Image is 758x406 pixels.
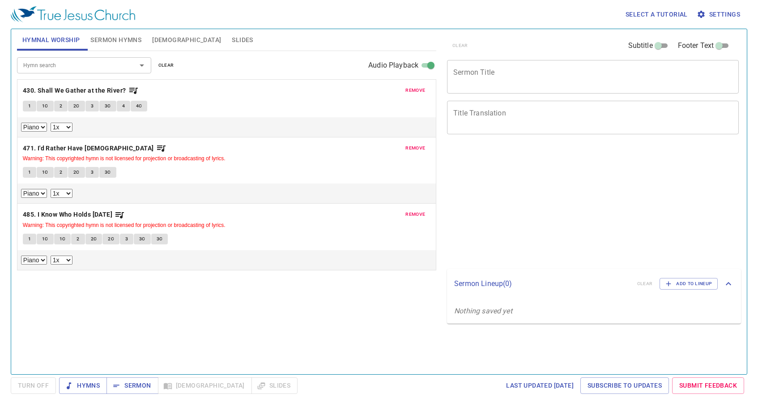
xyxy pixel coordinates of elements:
[23,209,112,220] b: 485. I Know Who Holds [DATE]
[136,59,148,72] button: Open
[106,377,158,394] button: Sermon
[157,235,163,243] span: 3C
[136,102,142,110] span: 4C
[42,102,48,110] span: 1C
[66,380,100,391] span: Hymns
[59,377,107,394] button: Hymns
[51,256,72,265] select: Playback Rate
[506,380,574,391] span: Last updated [DATE]
[134,234,151,244] button: 3C
[77,235,79,243] span: 2
[660,278,718,290] button: Add to Lineup
[695,6,744,23] button: Settings
[678,40,714,51] span: Footer Text
[28,168,31,176] span: 1
[698,9,740,20] span: Settings
[400,85,430,96] button: remove
[23,143,166,154] button: 471. I'd Rather Have [DEMOGRAPHIC_DATA]
[368,60,418,71] span: Audio Playback
[11,6,135,22] img: True Jesus Church
[105,168,111,176] span: 3C
[85,167,99,178] button: 3
[400,143,430,154] button: remove
[42,168,48,176] span: 1C
[108,235,114,243] span: 2C
[105,102,111,110] span: 3C
[71,234,85,244] button: 2
[23,143,154,154] b: 471. I'd Rather Have [DEMOGRAPHIC_DATA]
[400,209,430,220] button: remove
[588,380,662,391] span: Subscribe to Updates
[60,102,62,110] span: 2
[60,235,66,243] span: 1C
[628,40,653,51] span: Subtitle
[23,155,226,162] small: Warning: This copyrighted hymn is not licensed for projection or broadcasting of lyrics.
[23,234,36,244] button: 1
[22,34,80,46] span: Hymnal Worship
[405,210,425,218] span: remove
[131,101,148,111] button: 4C
[454,278,630,289] p: Sermon Lineup ( 0 )
[21,189,47,198] select: Select Track
[73,168,80,176] span: 2C
[502,377,577,394] a: Last updated [DATE]
[37,101,54,111] button: 1C
[91,168,94,176] span: 3
[99,167,116,178] button: 3C
[37,167,54,178] button: 1C
[23,222,226,228] small: Warning: This copyrighted hymn is not licensed for projection or broadcasting of lyrics.
[139,235,145,243] span: 3C
[117,101,130,111] button: 4
[60,168,62,176] span: 2
[85,234,102,244] button: 2C
[152,34,221,46] span: [DEMOGRAPHIC_DATA]
[151,234,168,244] button: 3C
[54,234,71,244] button: 1C
[672,377,744,394] a: Submit Feedback
[91,102,94,110] span: 3
[102,234,119,244] button: 2C
[405,144,425,152] span: remove
[122,102,125,110] span: 4
[51,189,72,198] select: Playback Rate
[114,380,151,391] span: Sermon
[23,167,36,178] button: 1
[73,102,80,110] span: 2C
[21,256,47,265] select: Select Track
[23,209,125,220] button: 485. I Know Who Holds [DATE]
[21,123,47,132] select: Select Track
[679,380,737,391] span: Submit Feedback
[23,85,139,96] button: 430. Shall We Gather at the River?
[622,6,691,23] button: Select a tutorial
[85,101,99,111] button: 3
[51,123,72,132] select: Playback Rate
[99,101,116,111] button: 3C
[153,60,179,71] button: clear
[125,235,128,243] span: 3
[23,85,126,96] b: 430. Shall We Gather at the River?
[91,235,97,243] span: 2C
[23,101,36,111] button: 1
[447,269,741,299] div: Sermon Lineup(0)clearAdd to Lineup
[454,307,512,315] i: Nothing saved yet
[405,86,425,94] span: remove
[158,61,174,69] span: clear
[28,102,31,110] span: 1
[665,280,712,288] span: Add to Lineup
[120,234,133,244] button: 3
[580,377,669,394] a: Subscribe to Updates
[232,34,253,46] span: Slides
[68,101,85,111] button: 2C
[443,144,681,265] iframe: from-child
[626,9,688,20] span: Select a tutorial
[37,234,54,244] button: 1C
[54,167,68,178] button: 2
[54,101,68,111] button: 2
[42,235,48,243] span: 1C
[68,167,85,178] button: 2C
[28,235,31,243] span: 1
[90,34,141,46] span: Sermon Hymns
